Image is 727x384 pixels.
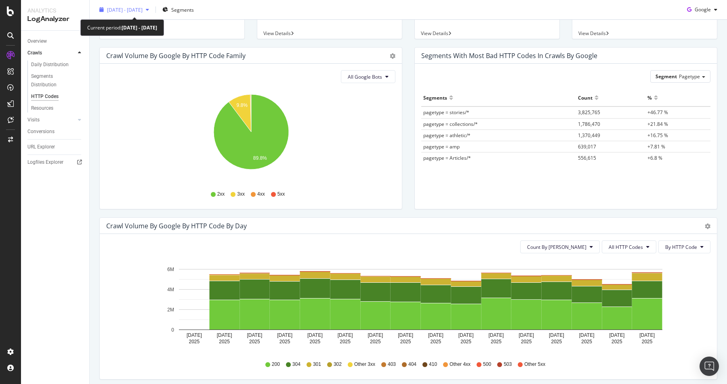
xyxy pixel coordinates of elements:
span: 302 [334,361,342,368]
span: 5xx [277,191,285,198]
span: Segment [656,73,677,80]
text: [DATE] [519,332,534,338]
b: [DATE] - [DATE] [122,24,157,31]
span: 503 [504,361,512,368]
span: Other 5xx [524,361,545,368]
text: [DATE] [458,332,474,338]
span: 2xx [217,191,225,198]
text: [DATE] [277,332,292,338]
text: [DATE] [187,332,202,338]
text: [DATE] [549,332,564,338]
span: Pagetype [679,73,700,80]
a: HTTP Codes [31,92,84,101]
div: gear [705,223,710,229]
span: 500 [483,361,491,368]
span: 410 [429,361,437,368]
button: Google [684,3,721,16]
div: Crawls [27,49,42,57]
div: Resources [31,104,53,113]
text: 0 [171,327,174,333]
span: 301 [313,361,321,368]
span: View Details [263,30,291,37]
span: pagetype = stories/* [423,109,469,116]
div: Current period: [87,23,157,32]
div: HTTP Codes [31,92,59,101]
a: Resources [31,104,84,113]
a: Visits [27,116,76,124]
text: 89.8% [253,156,267,161]
span: All Google Bots [348,73,382,80]
span: +21.84 % [647,121,668,127]
div: Count [578,91,593,104]
text: 9.8% [236,102,248,108]
span: 3xx [237,191,245,198]
text: 2025 [249,339,260,344]
a: Overview [27,37,84,46]
a: Daily Distribution [31,61,84,69]
div: Crawl Volume by google by HTTP Code Family [106,52,246,60]
div: Conversions [27,127,55,136]
span: 304 [292,361,300,368]
text: 2025 [642,339,653,344]
span: View Details [578,30,606,37]
span: pagetype = amp [423,143,460,150]
text: 2025 [460,339,471,344]
span: 4xx [257,191,265,198]
span: +46.77 % [647,109,668,116]
div: Visits [27,116,40,124]
span: View Details [106,30,133,37]
text: 2025 [431,339,441,344]
span: 1,370,449 [578,132,600,139]
span: +7.81 % [647,143,665,150]
text: 2M [167,307,174,313]
svg: A chart. [106,90,395,183]
text: [DATE] [428,332,443,338]
a: Segments Distribution [31,72,84,89]
button: Segments [159,3,197,16]
span: pagetype = athletic/* [423,132,471,139]
div: Overview [27,37,47,46]
button: [DATE] - [DATE] [96,3,152,16]
a: Conversions [27,127,84,136]
div: Daily Distribution [31,61,69,69]
a: Crawls [27,49,76,57]
text: [DATE] [639,332,655,338]
text: [DATE] [488,332,504,338]
span: pagetype = Articles/* [423,154,471,161]
text: 2025 [551,339,562,344]
text: 2025 [400,339,411,344]
svg: A chart. [106,260,710,353]
text: [DATE] [609,332,624,338]
text: 2025 [310,339,321,344]
div: Analytics [27,6,83,15]
span: 3,825,765 [578,109,600,116]
text: 2025 [219,339,230,344]
a: URL Explorer [27,143,84,151]
div: URL Explorer [27,143,55,151]
text: 4M [167,287,174,292]
text: 2025 [340,339,351,344]
text: [DATE] [579,332,595,338]
span: 403 [388,361,396,368]
div: Open Intercom Messenger [700,357,719,376]
text: 2025 [279,339,290,344]
span: Segments [171,6,194,13]
span: Count By Day [527,244,586,250]
text: [DATE] [368,332,383,338]
span: pagetype = collections/* [423,121,478,127]
text: [DATE] [307,332,323,338]
text: [DATE] [217,332,232,338]
button: Count By [PERSON_NAME] [520,240,600,253]
span: 639,017 [578,143,596,150]
span: 200 [272,361,280,368]
div: Crawl Volume by google by HTTP Code by Day [106,222,247,230]
div: Segments Distribution [31,72,76,89]
div: LogAnalyzer [27,15,83,24]
span: 404 [408,361,416,368]
span: By HTTP Code [665,244,697,250]
span: All HTTP Codes [609,244,643,250]
a: Logfiles Explorer [27,158,84,167]
span: Google [695,6,711,13]
div: gear [390,53,395,59]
